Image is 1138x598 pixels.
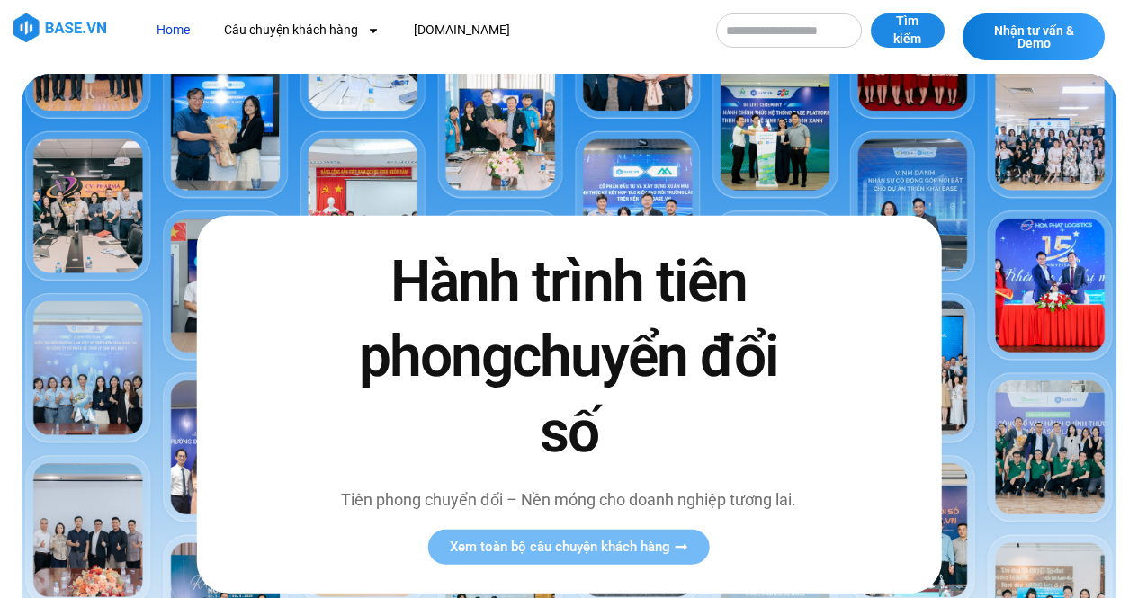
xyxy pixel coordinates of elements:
[889,13,927,48] span: Tìm kiếm
[143,13,699,47] nav: Menu
[400,13,524,47] a: [DOMAIN_NAME]
[143,13,203,47] a: Home
[512,323,778,465] span: chuyển đổi số
[211,13,393,47] a: Câu chuyện khách hàng
[450,540,670,554] span: Xem toàn bộ câu chuyện khách hàng
[963,13,1105,60] a: Nhận tư vấn & Demo
[981,24,1087,49] span: Nhận tư vấn & Demo
[871,13,945,48] button: Tìm kiếm
[428,530,710,565] a: Xem toàn bộ câu chuyện khách hàng
[336,487,803,512] p: Tiên phong chuyển đổi – Nền móng cho doanh nghiệp tương lai.
[336,245,803,469] h2: Hành trình tiên phong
